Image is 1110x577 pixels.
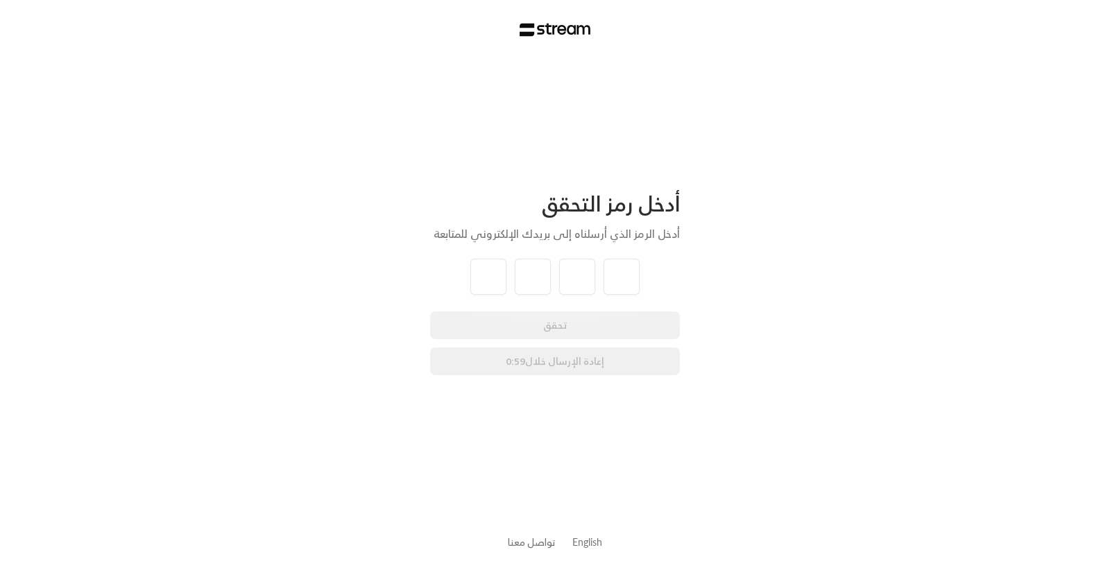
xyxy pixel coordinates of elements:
div: أدخل الرمز الذي أرسلناه إلى بريدك الإلكتروني للمتابعة [430,225,680,242]
div: أدخل رمز التحقق [430,191,680,217]
button: تواصل معنا [508,535,556,549]
a: English [572,529,602,555]
a: تواصل معنا [508,533,556,551]
img: Stream Logo [520,23,591,37]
